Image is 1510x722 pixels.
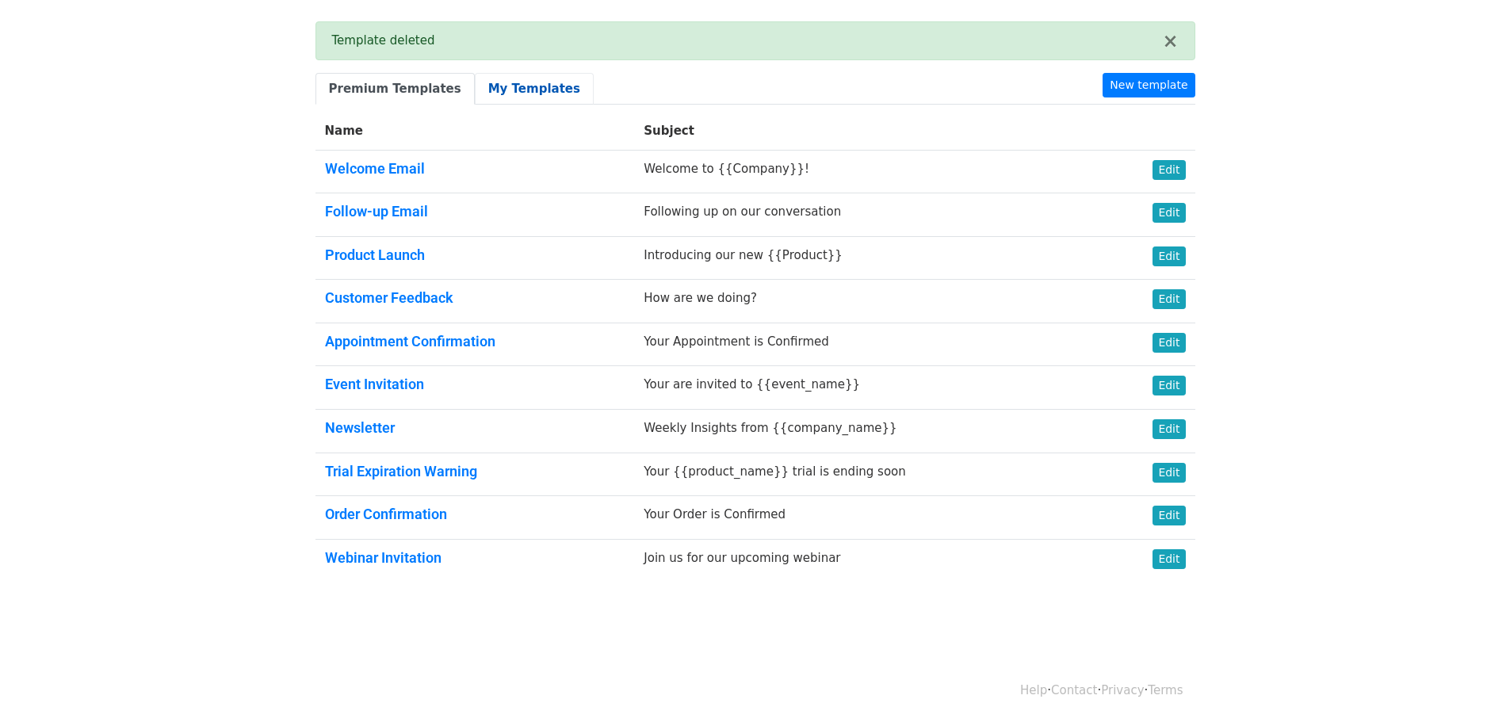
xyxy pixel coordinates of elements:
td: Your Order is Confirmed [634,496,1107,540]
a: Edit [1153,506,1185,525]
div: Template deleted [332,32,1163,50]
td: Your are invited to {{event_name}} [634,366,1107,410]
a: Privacy [1101,683,1144,697]
a: Edit [1153,376,1185,395]
td: Following up on our conversation [634,193,1107,237]
a: Webinar Invitation [325,549,442,566]
a: Help [1020,683,1047,697]
a: Premium Templates [315,73,475,105]
a: Event Invitation [325,376,424,392]
a: Edit [1153,463,1185,483]
a: Edit [1153,289,1185,309]
a: Customer Feedback [325,289,453,306]
td: Weekly Insights from {{company_name}} [634,410,1107,453]
td: Welcome to {{Company}}! [634,150,1107,193]
td: Join us for our upcoming webinar [634,539,1107,582]
a: Appointment Confirmation [325,333,495,350]
a: Welcome Email [325,160,425,177]
a: Edit [1153,419,1185,439]
a: Edit [1153,203,1185,223]
a: Edit [1153,160,1185,180]
a: My Templates [475,73,594,105]
a: Trial Expiration Warning [325,463,477,479]
a: Contact [1051,683,1097,697]
a: Edit [1153,333,1185,353]
th: Name [315,113,635,150]
th: Subject [634,113,1107,150]
td: Your {{product_name}} trial is ending soon [634,453,1107,496]
td: How are we doing? [634,280,1107,323]
a: Terms [1148,683,1183,697]
td: Your Appointment is Confirmed [634,323,1107,366]
button: × [1162,32,1178,51]
a: Edit [1153,549,1185,569]
a: New template [1103,73,1195,97]
a: Edit [1153,246,1185,266]
a: Order Confirmation [325,506,447,522]
a: Product Launch [325,246,425,263]
iframe: Chat Widget [1431,646,1510,722]
a: Follow-up Email [325,203,428,220]
td: Introducing our new {{Product}} [634,236,1107,280]
a: Newsletter [325,419,395,436]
